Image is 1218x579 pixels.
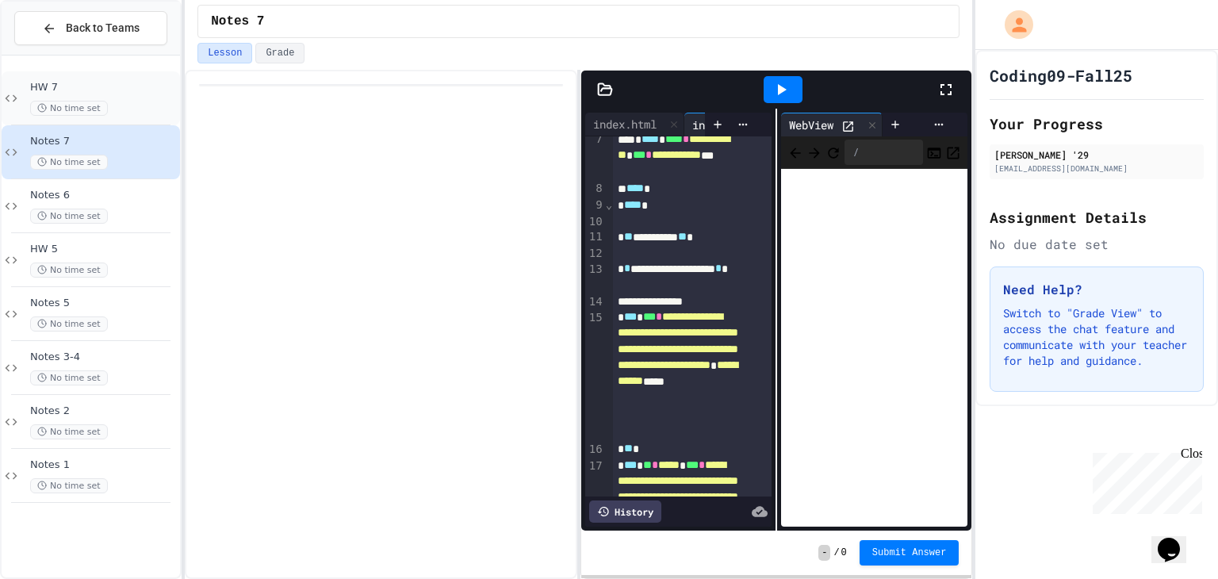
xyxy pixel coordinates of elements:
iframe: chat widget [1086,447,1202,514]
div: 14 [585,294,605,310]
iframe: chat widget [1151,516,1202,563]
div: 15 [585,310,605,442]
span: Notes 7 [211,12,264,31]
div: index.html [585,113,684,136]
h2: Your Progress [990,113,1204,135]
span: HW 5 [30,243,177,256]
span: No time set [30,316,108,332]
button: Lesson [197,43,252,63]
span: Notes 2 [30,405,177,418]
div: 9 [585,197,605,214]
div: 16 [585,442,605,458]
div: WebView [781,117,841,133]
div: [EMAIL_ADDRESS][DOMAIN_NAME] [994,163,1199,174]
div: 13 [585,262,605,295]
span: Back to Teams [66,20,140,36]
h1: Coding09-Fall25 [990,64,1132,86]
div: index.html [684,113,783,136]
div: / [845,140,923,165]
button: Submit Answer [860,540,959,566]
span: Notes 7 [30,135,177,148]
button: Refresh [825,143,841,162]
span: - [818,545,830,561]
div: 8 [585,181,605,197]
div: 11 [585,229,605,246]
span: Notes 6 [30,189,177,202]
button: Grade [255,43,304,63]
iframe: Web Preview [781,169,967,527]
span: Forward [806,142,822,162]
span: No time set [30,424,108,439]
div: My Account [988,6,1037,43]
div: 10 [585,214,605,230]
span: Back [787,142,803,162]
div: No due date set [990,235,1204,254]
div: History [589,500,661,523]
div: WebView [781,113,883,136]
span: Submit Answer [872,546,947,559]
span: No time set [30,209,108,224]
button: Console [926,143,942,162]
span: No time set [30,101,108,116]
div: 12 [585,246,605,262]
button: Back to Teams [14,11,167,45]
span: / [833,546,839,559]
span: No time set [30,263,108,278]
span: HW 7 [30,81,177,94]
div: Chat with us now!Close [6,6,109,101]
span: Notes 5 [30,297,177,310]
span: No time set [30,155,108,170]
p: Switch to "Grade View" to access the chat feature and communicate with your teacher for help and ... [1003,305,1190,369]
h2: Assignment Details [990,206,1204,228]
span: No time set [30,370,108,385]
h3: Need Help? [1003,280,1190,299]
div: 7 [585,132,605,181]
span: No time set [30,478,108,493]
button: Open in new tab [945,143,961,162]
div: index.html [585,116,665,132]
div: index.html [684,117,764,133]
span: Notes 3-4 [30,351,177,364]
div: [PERSON_NAME] '29 [994,148,1199,162]
span: 0 [841,546,847,559]
span: Notes 1 [30,458,177,472]
span: Fold line [605,198,613,211]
